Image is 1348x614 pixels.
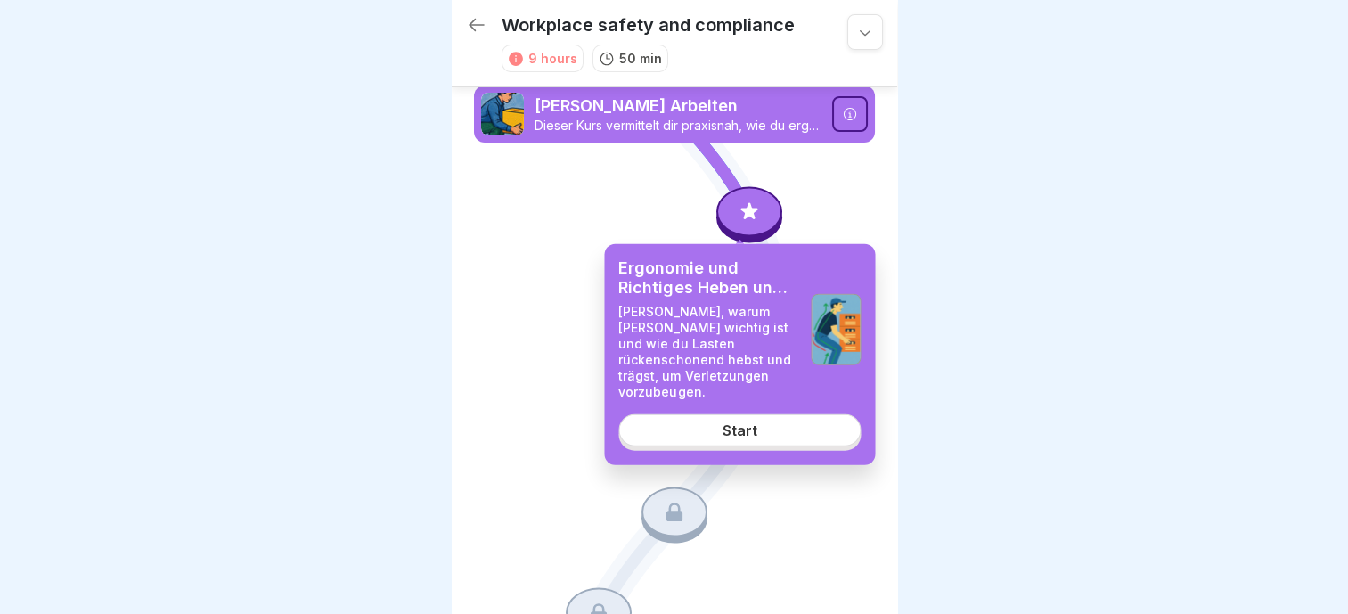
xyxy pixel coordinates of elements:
[528,49,577,68] div: 9 hours
[618,304,797,400] p: [PERSON_NAME], warum [PERSON_NAME] wichtig ist und wie du Lasten rückenschonend hebst und trägst,...
[723,422,757,438] div: Start
[535,118,821,134] p: Dieser Kurs vermittelt dir praxisnah, wie du ergonomisch arbeitest, typische Gefahren an deinem A...
[481,93,524,135] img: ns5fm27uu5em6705ixom0yjt.png
[535,94,821,118] p: [PERSON_NAME] Arbeiten
[502,14,795,36] p: Workplace safety and compliance
[618,258,797,297] p: Ergonomie und Richtiges Heben und Tragen
[618,414,861,446] a: Start
[619,49,662,68] p: 50 min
